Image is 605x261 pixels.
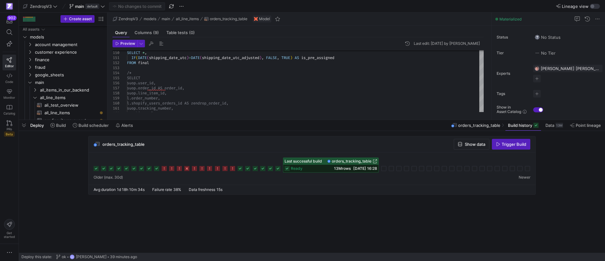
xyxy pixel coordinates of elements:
span: account management [35,41,104,48]
span: 13M rows [334,166,351,171]
div: Press SPACE to select this row. [21,86,105,94]
div: 151 [112,55,119,60]
img: No tier [535,50,540,56]
span: SELECT [127,50,140,55]
span: models [144,17,156,21]
a: all_line_items​​​​​​​​​​ [21,109,105,116]
span: suop.tracking_number, [127,106,173,111]
div: 160 [112,101,119,106]
button: Build scheduler [70,120,112,131]
div: 162 [112,111,119,116]
span: Catalog [3,111,15,115]
span: FALSE [266,55,277,60]
button: 902 [3,15,16,27]
a: PRsBeta [3,118,16,139]
div: Press SPACE to select this row. [21,41,105,48]
div: Press SPACE to select this row. [21,71,105,79]
img: https://storage.googleapis.com/y42-prod-data-exchange/images/G2kHvxVlt02YItTmblwfhPy4mK5SfUxFU6Tr... [534,66,539,71]
a: https://storage.googleapis.com/y42-prod-data-exchange/images/qZXOSqkTtPuVcXVzF40oUlM07HVTwZXfPK0U... [3,1,16,12]
a: Code [3,70,16,86]
button: ZendropV3 [111,15,140,23]
a: ali_test_overview​​​​​​​​​​ [21,101,105,109]
div: 158 [112,91,119,96]
span: DATE [138,55,147,60]
a: Editor [3,55,16,70]
a: orders_tracking_table [327,159,377,163]
span: Table tests [166,31,195,35]
span: Alerts [121,123,133,128]
span: Deploy [30,123,44,128]
span: 1d 18h 10m 34s [117,187,145,192]
span: ali_test_overview​​​​​​​​​​ [44,102,97,109]
span: Model [259,17,270,21]
button: ZendropV3 [21,2,59,10]
span: Tags [497,92,528,96]
span: Editor [5,64,14,68]
span: [PERSON_NAME] [76,255,107,259]
span: main [75,4,84,9]
span: google_sheets [35,71,104,79]
span: ZendropV3 [30,4,52,9]
div: Last edit: [DATE] by [PERSON_NAME] [414,41,480,46]
span: Experts [497,71,528,76]
span: Data [545,123,554,128]
span: Monitor [3,96,15,99]
img: undefined [254,17,258,21]
span: PRs [7,127,12,131]
span: final [138,60,149,65]
div: Press SPACE to select this row. [21,56,105,63]
div: Press SPACE to select this row. [21,94,105,101]
span: orders_tracking_table [332,159,372,163]
span: Data freshness [189,187,215,192]
span: ( [136,55,138,60]
span: suop.user_id, [127,80,156,86]
span: all_line_items [40,94,104,101]
span: Lineage view [562,4,589,9]
span: ) [259,55,262,60]
div: 13M [556,123,563,128]
span: Last successful build [285,159,322,163]
span: Older (max. 30d) [94,175,123,180]
span: Code [5,80,13,84]
span: all_line_items [176,17,199,21]
img: No status [535,35,540,40]
button: orders_tracking_table [203,15,249,23]
span: am_line_items_export​​​​​​​​​​ [44,117,97,124]
button: Trigger Build [492,139,530,150]
span: Build scheduler [78,123,109,128]
span: tracking_url, [127,111,156,116]
span: orders_tracking_table [210,17,247,21]
span: default [85,4,99,9]
span: (9) [153,31,159,35]
span: No Tier [535,50,556,56]
span: customer experience [35,49,104,56]
span: Build history [508,123,532,128]
span: Preview [120,41,135,46]
button: Build [48,120,69,131]
span: Columns [135,31,159,35]
span: shipping_date_utc_adjusted [202,55,259,60]
span: , [145,50,147,55]
span: ZendropV3 [118,17,138,21]
span: ready [291,166,302,171]
div: GC [70,254,75,259]
button: Build history [505,120,541,131]
span: models [30,33,104,41]
button: Preview [112,40,137,47]
span: Point lineage [576,123,601,128]
span: main [35,79,104,86]
span: Get started [4,231,15,239]
span: (0) [189,31,195,35]
span: 38% [173,187,181,192]
div: Press SPACE to select this row. [21,116,105,124]
div: 159 [112,96,119,101]
a: Catalog [3,102,16,118]
span: No Status [535,35,561,40]
span: , [277,55,279,60]
span: Deploy this state: [21,255,52,259]
span: all_items_in_our_backend [40,86,104,94]
span: [DATE] 16:28 [353,166,377,171]
button: Alerts [113,120,136,131]
span: Trigger Build [502,142,526,147]
div: 154 [112,70,119,75]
